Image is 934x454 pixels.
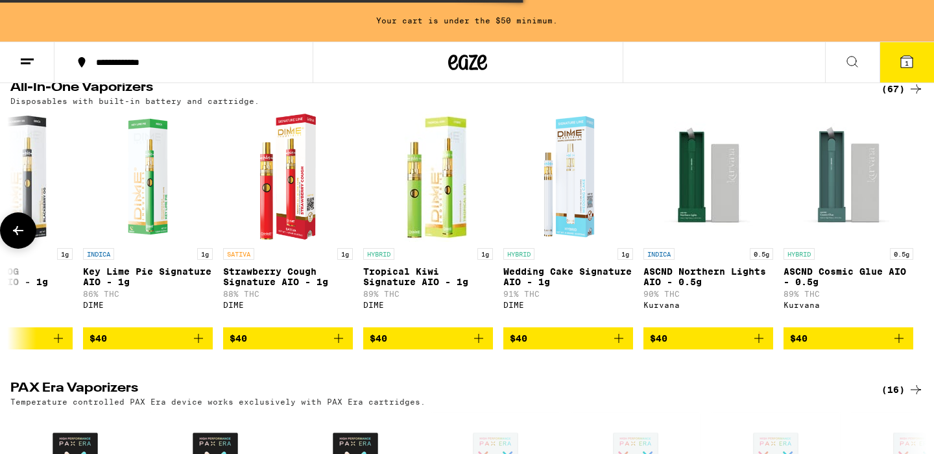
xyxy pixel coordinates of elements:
[643,112,773,242] img: Kurvana - ASCND Northern Lights AIO - 0.5g
[784,327,913,349] button: Add to bag
[643,290,773,298] p: 90% THC
[1,1,708,94] button: Redirect to URL
[83,112,213,242] img: DIME - Key Lime Pie Signature AIO - 1g
[363,266,493,287] p: Tropical Kiwi Signature AIO - 1g
[57,248,73,260] p: 1g
[784,112,913,327] a: Open page for ASCND Cosmic Glue AIO - 0.5g from Kurvana
[643,301,773,309] div: Kurvana
[223,266,353,287] p: Strawberry Cough Signature AIO - 1g
[650,333,667,344] span: $40
[83,266,213,287] p: Key Lime Pie Signature AIO - 1g
[503,266,633,287] p: Wedding Cake Signature AIO - 1g
[905,59,909,67] span: 1
[503,290,633,298] p: 91% THC
[10,397,425,406] p: Temperature controlled PAX Era device works exclusively with PAX Era cartridges.
[643,327,773,349] button: Add to bag
[10,97,259,105] p: Disposables with built-in battery and cartridge.
[363,248,394,260] p: HYBRID
[784,301,913,309] div: Kurvana
[617,248,633,260] p: 1g
[881,81,924,97] a: (67)
[503,112,633,327] a: Open page for Wedding Cake Signature AIO - 1g from DIME
[363,112,493,242] img: DIME - Tropical Kiwi Signature AIO - 1g
[223,327,353,349] button: Add to bag
[503,248,534,260] p: HYBRID
[800,112,897,242] img: Kurvana - ASCND Cosmic Glue AIO - 0.5g
[223,301,353,309] div: DIME
[477,248,493,260] p: 1g
[223,112,353,327] a: Open page for Strawberry Cough Signature AIO - 1g from DIME
[83,290,213,298] p: 86% THC
[90,333,107,344] span: $40
[503,301,633,309] div: DIME
[890,248,913,260] p: 0.5g
[503,327,633,349] button: Add to bag
[643,266,773,287] p: ASCND Northern Lights AIO - 0.5g
[363,112,493,327] a: Open page for Tropical Kiwi Signature AIO - 1g from DIME
[750,248,773,260] p: 0.5g
[197,248,213,260] p: 1g
[252,112,325,242] img: DIME - Strawberry Cough Signature AIO - 1g
[370,333,387,344] span: $40
[363,290,493,298] p: 89% THC
[83,112,213,327] a: Open page for Key Lime Pie Signature AIO - 1g from DIME
[83,301,213,309] div: DIME
[643,248,675,260] p: INDICA
[790,333,808,344] span: $40
[881,382,924,397] a: (16)
[337,248,353,260] p: 1g
[223,248,254,260] p: SATIVA
[230,333,247,344] span: $40
[880,42,934,82] button: 1
[784,248,815,260] p: HYBRID
[643,112,773,327] a: Open page for ASCND Northern Lights AIO - 0.5g from Kurvana
[83,248,114,260] p: INDICA
[784,266,913,287] p: ASCND Cosmic Glue AIO - 0.5g
[784,290,913,298] p: 89% THC
[223,290,353,298] p: 88% THC
[510,333,527,344] span: $40
[503,112,633,242] img: DIME - Wedding Cake Signature AIO - 1g
[363,301,493,309] div: DIME
[10,382,860,397] h2: PAX Era Vaporizers
[8,9,93,19] span: Hi. Need any help?
[363,327,493,349] button: Add to bag
[83,327,213,349] button: Add to bag
[10,81,860,97] h2: All-In-One Vaporizers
